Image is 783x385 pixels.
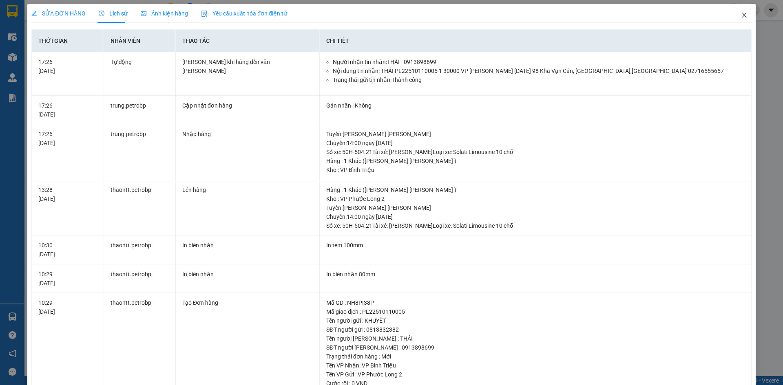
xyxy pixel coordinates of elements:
div: Trạng thái đơn hàng : Mới [326,352,745,361]
div: 17:26 [DATE] [38,130,97,147]
img: icon [201,11,208,17]
div: Tên VP Gửi : VP Phước Long 2 [326,370,745,379]
button: Close [733,4,756,27]
div: Mã giao dịch : PL22510110005 [326,307,745,316]
div: Kho : VP Bình Triệu [326,165,745,174]
div: Gán nhãn : Không [326,101,745,110]
div: Tạo Đơn hàng [182,298,313,307]
div: 10:30 [DATE] [38,241,97,259]
span: edit [31,11,37,16]
span: Ảnh kiện hàng [141,10,188,17]
th: Thao tác [176,30,320,52]
li: Nội dung tin nhắn: THÁI PL22510110005 1 30000 VP [PERSON_NAME] [DATE] 98 Kha Vạn Cân, [GEOGRAPHIC... [333,66,745,75]
div: Tên VP Nhận: VP Bình Triệu [326,361,745,370]
div: Tên người gửi : KHUYẾT [326,316,745,325]
th: Nhân viên [104,30,176,52]
span: clock-circle [99,11,104,16]
div: Kho : VP Phước Long 2 [326,194,745,203]
span: SỬA ĐƠN HÀNG [31,10,86,17]
span: Yêu cầu xuất hóa đơn điện tử [201,10,287,17]
div: SĐT người gửi : 0813832382 [326,325,745,334]
span: picture [141,11,146,16]
th: Thời gian [32,30,104,52]
div: SĐT người [PERSON_NAME] : 0913898699 [326,343,745,352]
div: 10:29 [DATE] [38,298,97,316]
div: In biên nhận [182,241,313,250]
td: thaontt.petrobp [104,264,176,293]
div: Tên người [PERSON_NAME] : THÁI [326,334,745,343]
div: Hàng : 1 Khác ([PERSON_NAME] [PERSON_NAME] ) [326,185,745,194]
div: Tuyến : [PERSON_NAME] [PERSON_NAME] Chuyến: 14:00 ngày [DATE] Số xe: 50H-504.21 Tài xế: [PERSON_N... [326,203,745,230]
div: Tuyến : [PERSON_NAME] [PERSON_NAME] Chuyến: 14:00 ngày [DATE] Số xe: 50H-504.21 Tài xế: [PERSON_N... [326,130,745,156]
div: Lên hàng [182,185,313,194]
li: Trạng thái gửi tin nhắn: Thành công [333,75,745,84]
div: In tem 100mm [326,241,745,250]
td: trung.petrobp [104,96,176,125]
td: thaontt.petrobp [104,235,176,264]
div: Mã GD : NH8PI38P [326,298,745,307]
div: Cập nhật đơn hàng [182,101,313,110]
div: Hàng : 1 Khác ([PERSON_NAME] [PERSON_NAME] ) [326,156,745,165]
td: Tự động [104,52,176,96]
li: Người nhận tin nhắn: THÁI - 0913898699 [333,57,745,66]
span: Lịch sử [99,10,128,17]
div: In biên nhận [182,270,313,279]
td: trung.petrobp [104,124,176,180]
div: In biên nhận 80mm [326,270,745,279]
div: 13:28 [DATE] [38,185,97,203]
div: [PERSON_NAME] khi hàng đến văn [PERSON_NAME] [182,57,313,75]
div: Nhập hàng [182,130,313,139]
span: close [741,12,748,18]
th: Chi tiết [320,30,752,52]
td: thaontt.petrobp [104,180,176,236]
div: 10:29 [DATE] [38,270,97,288]
div: 17:26 [DATE] [38,57,97,75]
div: 17:26 [DATE] [38,101,97,119]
